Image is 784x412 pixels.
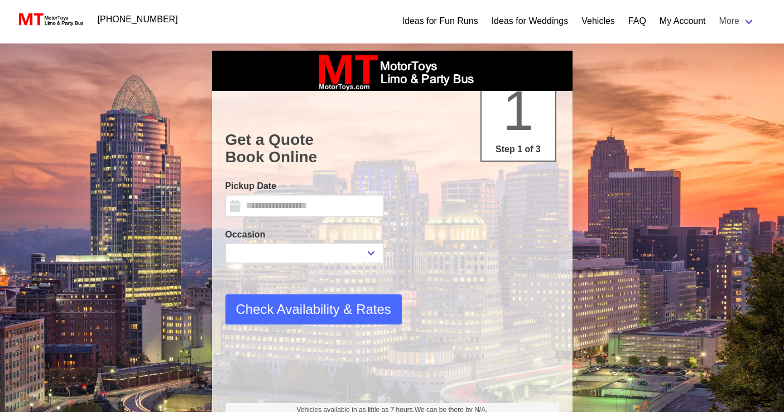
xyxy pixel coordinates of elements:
[503,79,534,142] span: 1
[581,14,615,28] a: Vehicles
[309,51,476,91] img: box_logo_brand.jpeg
[225,294,402,324] button: Check Availability & Rates
[628,14,646,28] a: FAQ
[486,143,551,156] p: Step 1 of 3
[16,12,84,27] img: MotorToys Logo
[492,14,569,28] a: Ideas for Weddings
[225,131,559,166] h1: Get a Quote Book Online
[91,8,185,31] a: [PHONE_NUMBER]
[236,299,391,319] span: Check Availability & Rates
[402,14,478,28] a: Ideas for Fun Runs
[225,228,384,241] label: Occasion
[225,180,384,193] label: Pickup Date
[660,14,706,28] a: My Account
[713,10,762,32] a: More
